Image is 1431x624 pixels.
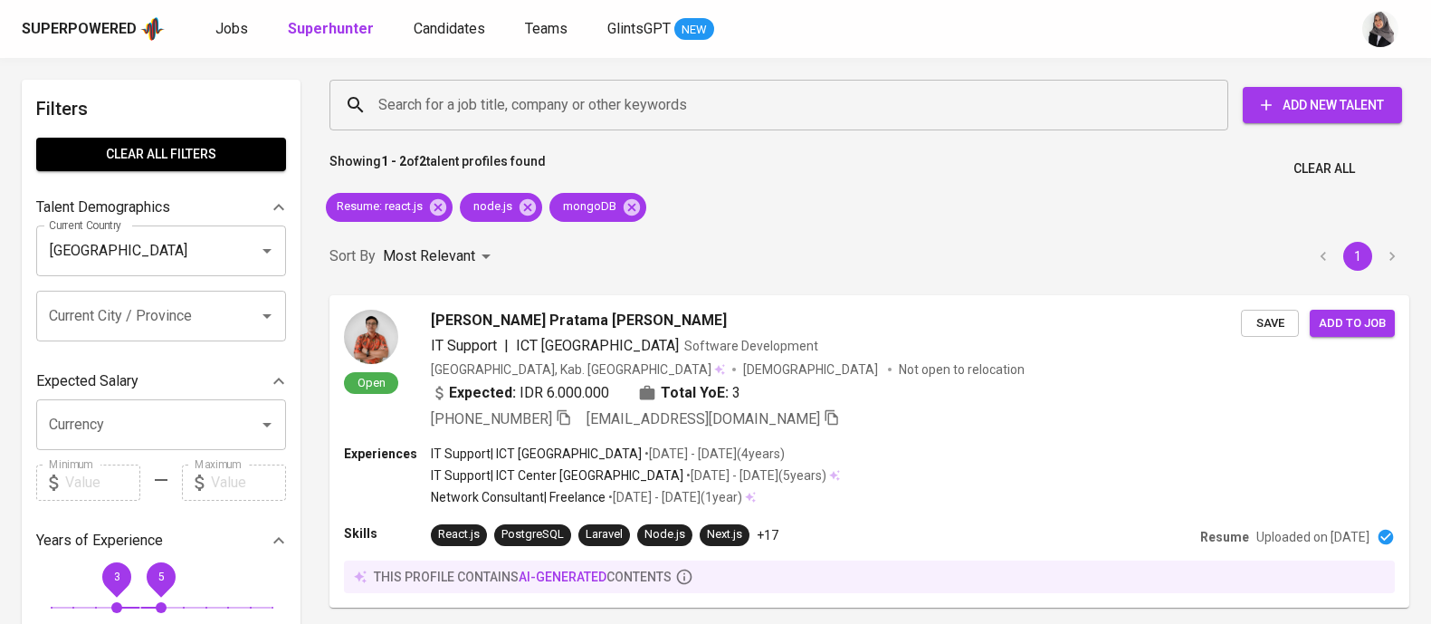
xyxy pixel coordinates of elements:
[1256,528,1369,546] p: Uploaded on [DATE]
[732,382,740,404] span: 3
[899,360,1025,379] p: Not open to relocation
[607,18,714,41] a: GlintsGPT NEW
[642,445,785,463] p: • [DATE] - [DATE] ( 4 years )
[743,360,881,379] span: [DEMOGRAPHIC_DATA]
[460,198,523,216] span: node.js
[431,466,683,485] p: IT Support | ICT Center [GEOGRAPHIC_DATA]
[288,20,374,37] b: Superhunter
[350,375,393,390] span: Open
[326,198,434,216] span: Resume : react.js
[431,410,552,427] span: [PHONE_NUMBER]
[549,193,646,222] div: mongoDB
[431,360,725,379] div: [GEOGRAPHIC_DATA], Kab. [GEOGRAPHIC_DATA]
[36,189,286,226] div: Talent Demographics
[661,382,729,404] b: Total YoE:
[36,138,286,171] button: Clear All filters
[374,568,672,586] p: this profile contains contents
[525,18,571,41] a: Teams
[644,526,685,543] div: Node.js
[684,339,818,353] span: Software Development
[1250,313,1290,334] span: Save
[674,21,714,39] span: NEW
[254,412,280,437] button: Open
[215,20,248,37] span: Jobs
[757,526,778,544] p: +17
[36,530,163,552] p: Years of Experience
[36,523,286,559] div: Years of Experience
[1293,158,1355,180] span: Clear All
[22,19,137,40] div: Superpowered
[344,310,398,364] img: b5b0c16680579048dccb0edaaa4b8898.jpg
[329,295,1409,608] a: Open[PERSON_NAME] Pratama [PERSON_NAME]IT Support|ICT [GEOGRAPHIC_DATA]Software Development[GEOGR...
[215,18,252,41] a: Jobs
[504,335,509,357] span: |
[501,526,564,543] div: PostgreSQL
[606,488,742,506] p: • [DATE] - [DATE] ( 1 year )
[329,245,376,267] p: Sort By
[414,20,485,37] span: Candidates
[449,382,516,404] b: Expected:
[211,465,286,501] input: Value
[383,245,475,267] p: Most Relevant
[1306,242,1409,271] nav: pagination navigation
[254,303,280,329] button: Open
[525,20,568,37] span: Teams
[326,193,453,222] div: Resume: react.js
[114,570,120,582] span: 3
[419,154,426,168] b: 2
[607,20,671,37] span: GlintsGPT
[586,526,623,543] div: Laravel
[1257,94,1388,117] span: Add New Talent
[431,445,642,463] p: IT Support | ICT [GEOGRAPHIC_DATA]
[707,526,742,543] div: Next.js
[254,238,280,264] button: Open
[157,570,164,582] span: 5
[1243,87,1402,123] button: Add New Talent
[460,193,542,222] div: node.js
[51,143,272,166] span: Clear All filters
[36,370,138,392] p: Expected Salary
[516,337,679,354] span: ICT [GEOGRAPHIC_DATA]
[683,466,826,485] p: • [DATE] - [DATE] ( 5 years )
[431,337,497,354] span: IT Support
[1343,242,1372,271] button: page 1
[36,94,286,123] h6: Filters
[36,197,170,218] p: Talent Demographics
[329,152,546,186] p: Showing of talent profiles found
[431,310,727,331] span: [PERSON_NAME] Pratama [PERSON_NAME]
[288,18,377,41] a: Superhunter
[414,18,489,41] a: Candidates
[65,465,140,501] input: Value
[587,410,820,427] span: [EMAIL_ADDRESS][DOMAIN_NAME]
[344,445,431,463] p: Experiences
[140,15,165,43] img: app logo
[549,198,627,216] span: mongoDB
[1241,310,1299,338] button: Save
[381,154,406,168] b: 1 - 2
[1319,313,1386,334] span: Add to job
[1362,11,1398,47] img: sinta.windasari@glints.com
[36,363,286,399] div: Expected Salary
[22,15,165,43] a: Superpoweredapp logo
[383,240,497,274] div: Most Relevant
[1310,310,1395,338] button: Add to job
[1286,152,1362,186] button: Clear All
[1200,528,1249,546] p: Resume
[344,524,431,542] p: Skills
[519,570,606,584] span: AI-generated
[431,488,606,506] p: Network Consultant | Freelance
[438,526,480,543] div: React.js
[431,382,609,404] div: IDR 6.000.000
